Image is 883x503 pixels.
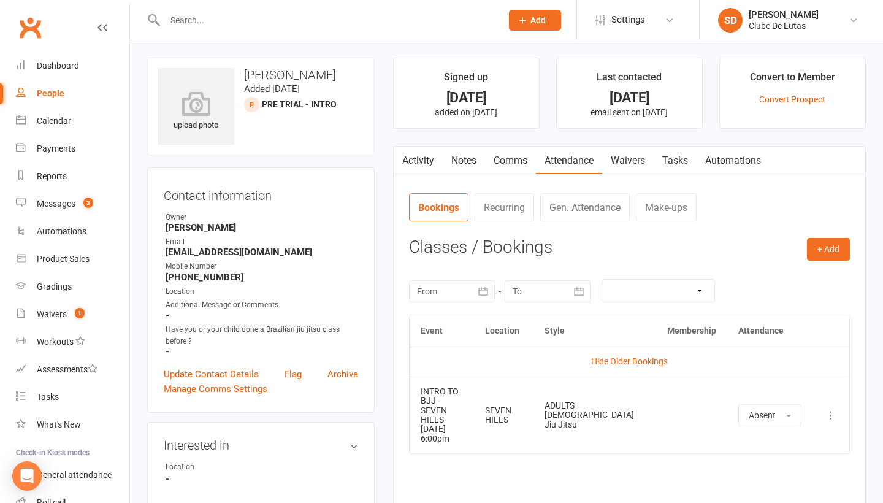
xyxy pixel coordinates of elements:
[16,107,129,135] a: Calendar
[166,222,358,233] strong: [PERSON_NAME]
[37,88,64,98] div: People
[37,420,81,429] div: What's New
[327,367,358,382] a: Archive
[749,20,819,31] div: Clube De Lutas
[568,107,691,117] p: email sent on [DATE]
[474,315,533,347] th: Location
[394,147,443,175] a: Activity
[164,439,358,452] h3: Interested in
[37,171,67,181] div: Reports
[545,401,645,429] div: ADULTS [DEMOGRAPHIC_DATA] Jiu Jitsu
[166,286,358,298] div: Location
[164,184,358,202] h3: Contact information
[410,315,475,347] th: Event
[410,377,475,453] td: [DATE] 6:00pm
[656,315,727,347] th: Membership
[591,356,668,366] a: Hide Older Bookings
[285,367,302,382] a: Flag
[409,193,468,221] a: Bookings
[509,10,561,31] button: Add
[166,299,358,311] div: Additional Message or Comments
[16,80,129,107] a: People
[16,218,129,245] a: Automations
[533,315,656,347] th: Style
[727,315,812,347] th: Attendance
[568,91,691,104] div: [DATE]
[475,193,534,221] a: Recurring
[738,404,801,426] button: Absent
[166,247,358,258] strong: [EMAIL_ADDRESS][DOMAIN_NAME]
[166,310,358,321] strong: -
[16,328,129,356] a: Workouts
[37,116,71,126] div: Calendar
[166,474,358,485] strong: -
[166,346,358,357] strong: -
[37,226,86,236] div: Automations
[16,411,129,439] a: What's New
[697,147,770,175] a: Automations
[37,199,75,209] div: Messages
[636,193,697,221] a: Make-ups
[12,461,42,491] div: Open Intercom Messenger
[654,147,697,175] a: Tasks
[485,147,536,175] a: Comms
[16,163,129,190] a: Reports
[16,245,129,273] a: Product Sales
[405,91,528,104] div: [DATE]
[166,236,358,248] div: Email
[16,273,129,301] a: Gradings
[83,198,93,208] span: 3
[530,15,546,25] span: Add
[37,392,59,402] div: Tasks
[166,461,267,473] div: Location
[444,69,488,91] div: Signed up
[16,383,129,411] a: Tasks
[16,301,129,328] a: Waivers 1
[16,190,129,218] a: Messages 3
[749,9,819,20] div: [PERSON_NAME]
[540,193,630,221] a: Gen. Attendance
[485,406,522,425] div: SEVEN HILLS
[164,382,267,396] a: Manage Comms Settings
[262,99,337,109] span: Pre trial - INTRO
[37,282,72,291] div: Gradings
[37,144,75,153] div: Payments
[602,147,654,175] a: Waivers
[443,147,485,175] a: Notes
[164,367,259,382] a: Update Contact Details
[536,147,602,175] a: Attendance
[16,52,129,80] a: Dashboard
[158,91,234,132] div: upload photo
[405,107,528,117] p: added on [DATE]
[421,387,464,425] div: INTRO TO BJJ - SEVEN HILLS
[16,356,129,383] a: Assessments
[37,254,90,264] div: Product Sales
[166,261,358,272] div: Mobile Number
[166,272,358,283] strong: [PHONE_NUMBER]
[75,308,85,318] span: 1
[807,238,850,260] button: + Add
[166,212,358,223] div: Owner
[611,6,645,34] span: Settings
[166,324,358,347] div: Have you or your child done a Brazilian jiu jitsu class before ?
[37,309,67,319] div: Waivers
[759,94,825,104] a: Convert Prospect
[37,337,74,347] div: Workouts
[409,238,850,257] h3: Classes / Bookings
[718,8,743,33] div: SD
[16,461,129,489] a: General attendance kiosk mode
[37,470,112,480] div: General attendance
[161,12,493,29] input: Search...
[37,61,79,71] div: Dashboard
[597,69,662,91] div: Last contacted
[15,12,45,43] a: Clubworx
[750,69,835,91] div: Convert to Member
[244,83,300,94] time: Added [DATE]
[749,410,776,420] span: Absent
[37,364,97,374] div: Assessments
[158,68,364,82] h3: [PERSON_NAME]
[16,135,129,163] a: Payments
